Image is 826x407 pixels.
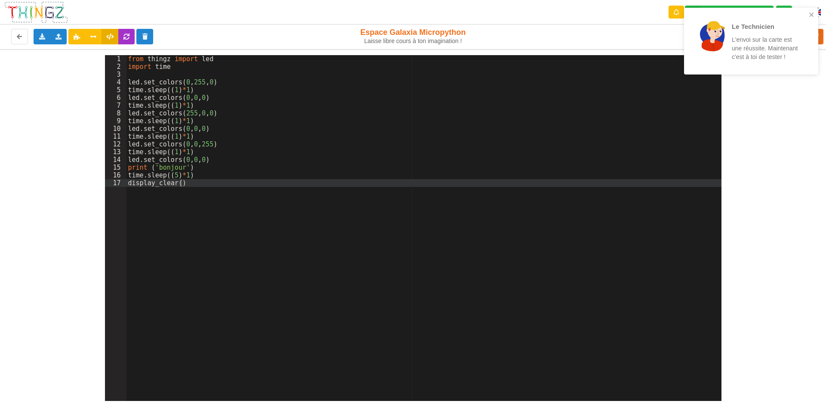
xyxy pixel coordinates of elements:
[105,171,126,179] div: 16
[685,6,774,19] div: Ta base fonctionne bien !
[105,78,126,86] div: 4
[732,35,799,61] p: L'envoi sur la carte est une réussite. Maintenant c'est à toi de tester !
[105,71,126,78] div: 3
[105,102,126,109] div: 7
[341,37,485,45] div: Laisse libre cours à ton imagination !
[341,28,485,45] div: Espace Galaxia Micropython
[105,140,126,148] div: 12
[105,164,126,171] div: 15
[105,156,126,164] div: 14
[105,86,126,94] div: 5
[105,109,126,117] div: 8
[732,22,799,31] p: Le Technicien
[105,63,126,71] div: 2
[105,148,126,156] div: 13
[105,179,126,187] div: 17
[4,1,68,24] img: thingz_logo.png
[105,125,126,133] div: 10
[105,55,126,63] div: 1
[809,11,815,19] button: close
[105,133,126,140] div: 11
[105,117,126,125] div: 9
[105,94,126,102] div: 6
